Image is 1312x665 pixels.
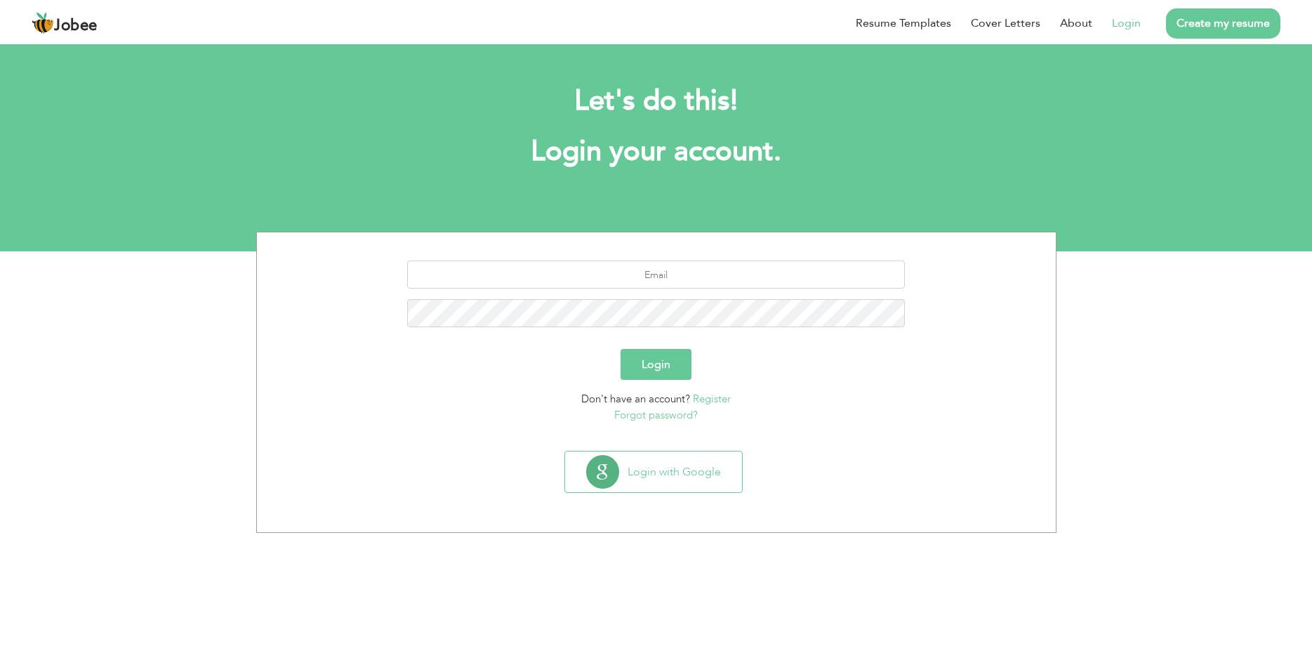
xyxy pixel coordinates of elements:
a: Resume Templates [856,15,951,32]
input: Email [407,261,905,289]
a: Forgot password? [614,408,698,422]
h1: Login your account. [277,133,1035,170]
h2: Let's do this! [277,83,1035,119]
a: Create my resume [1166,8,1280,39]
a: Register [693,392,731,406]
button: Login [621,349,691,380]
a: About [1060,15,1092,32]
a: Login [1112,15,1141,32]
span: Don't have an account? [581,392,690,406]
a: Cover Letters [971,15,1040,32]
span: Jobee [54,18,98,34]
a: Jobee [32,12,98,34]
button: Login with Google [565,452,742,492]
img: jobee.io [32,12,54,34]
